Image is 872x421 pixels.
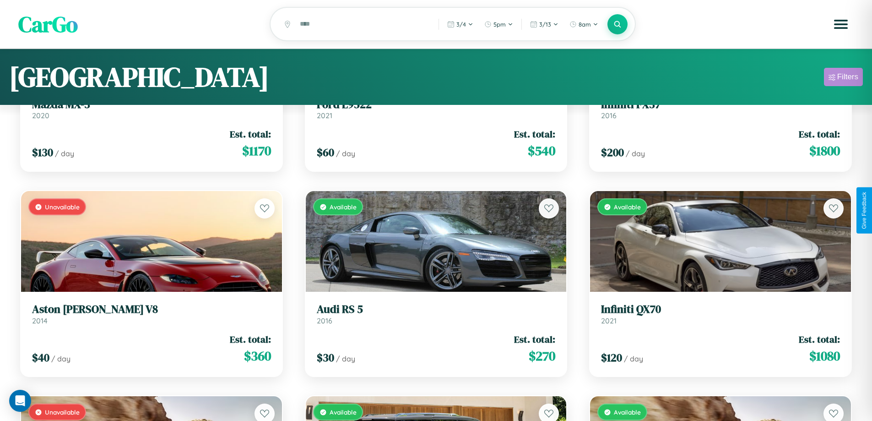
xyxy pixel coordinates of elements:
[9,390,31,412] div: Open Intercom Messenger
[317,111,332,120] span: 2021
[809,347,840,365] span: $ 1080
[32,303,271,316] h3: Aston [PERSON_NAME] V8
[51,354,70,363] span: / day
[626,149,645,158] span: / day
[624,354,643,363] span: / day
[529,347,555,365] span: $ 270
[336,354,355,363] span: / day
[244,347,271,365] span: $ 360
[443,17,478,32] button: 3/4
[330,203,357,211] span: Available
[45,203,80,211] span: Unavailable
[601,98,840,120] a: Infiniti FX372016
[317,303,556,316] h3: Audi RS 5
[32,316,48,325] span: 2014
[525,17,563,32] button: 3/13
[480,17,518,32] button: 5pm
[799,333,840,346] span: Est. total:
[317,98,556,120] a: Ford L95222021
[601,350,622,365] span: $ 120
[861,192,867,229] div: Give Feedback
[601,316,617,325] span: 2021
[514,333,555,346] span: Est. total:
[330,408,357,416] span: Available
[614,203,641,211] span: Available
[55,149,74,158] span: / day
[32,111,49,120] span: 2020
[579,21,591,28] span: 8am
[601,111,617,120] span: 2016
[317,303,556,325] a: Audi RS 52016
[32,98,271,120] a: Mazda MX-32020
[528,142,555,160] span: $ 540
[799,127,840,141] span: Est. total:
[9,58,269,96] h1: [GEOGRAPHIC_DATA]
[242,142,271,160] span: $ 1170
[828,11,854,37] button: Open menu
[601,303,840,316] h3: Infiniti QX70
[317,316,332,325] span: 2016
[565,17,603,32] button: 8am
[18,9,78,39] span: CarGo
[514,127,555,141] span: Est. total:
[837,72,858,82] div: Filters
[824,68,863,86] button: Filters
[336,149,355,158] span: / day
[493,21,506,28] span: 5pm
[230,127,271,141] span: Est. total:
[601,145,624,160] span: $ 200
[539,21,551,28] span: 3 / 13
[230,333,271,346] span: Est. total:
[614,408,641,416] span: Available
[32,303,271,325] a: Aston [PERSON_NAME] V82014
[456,21,466,28] span: 3 / 4
[32,350,49,365] span: $ 40
[809,142,840,160] span: $ 1800
[317,145,334,160] span: $ 60
[601,303,840,325] a: Infiniti QX702021
[317,350,334,365] span: $ 30
[45,408,80,416] span: Unavailable
[32,145,53,160] span: $ 130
